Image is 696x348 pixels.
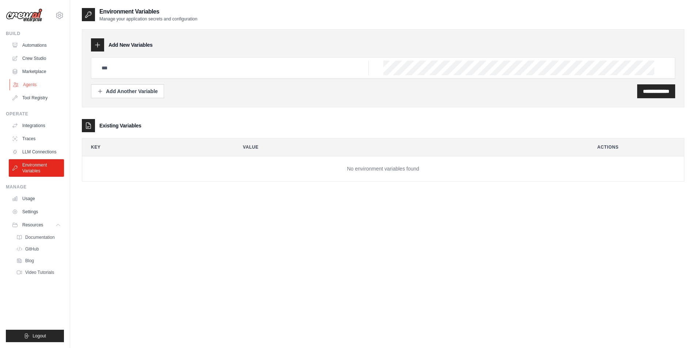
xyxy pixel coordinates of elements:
[13,232,64,242] a: Documentation
[9,53,64,64] a: Crew Studio
[6,31,64,37] div: Build
[589,138,684,156] th: Actions
[82,156,684,181] td: No environment variables found
[6,184,64,190] div: Manage
[9,206,64,218] a: Settings
[99,16,197,22] p: Manage your application secrets and configuration
[6,330,64,342] button: Logout
[9,219,64,231] button: Resources
[9,39,64,51] a: Automations
[99,7,197,16] h2: Environment Variables
[9,66,64,77] a: Marketplace
[25,258,34,264] span: Blog
[6,111,64,117] div: Operate
[33,333,46,339] span: Logout
[99,122,141,129] h3: Existing Variables
[13,267,64,278] a: Video Tutorials
[25,246,39,252] span: GitHub
[234,138,583,156] th: Value
[9,120,64,131] a: Integrations
[109,41,153,49] h3: Add New Variables
[13,256,64,266] a: Blog
[22,222,43,228] span: Resources
[97,88,158,95] div: Add Another Variable
[9,133,64,145] a: Traces
[91,84,164,98] button: Add Another Variable
[25,269,54,275] span: Video Tutorials
[82,138,228,156] th: Key
[9,146,64,158] a: LLM Connections
[9,79,65,91] a: Agents
[9,159,64,177] a: Environment Variables
[6,8,42,22] img: Logo
[9,92,64,104] a: Tool Registry
[25,234,55,240] span: Documentation
[13,244,64,254] a: GitHub
[9,193,64,204] a: Usage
